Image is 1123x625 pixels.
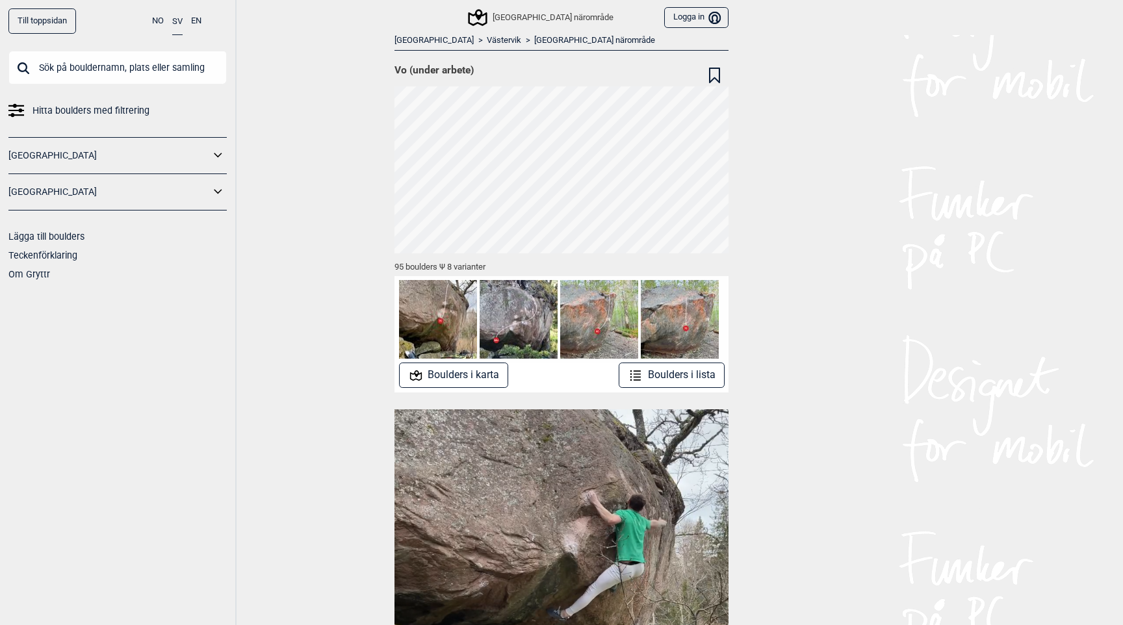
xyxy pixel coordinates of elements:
[664,7,729,29] button: Logga in
[8,51,227,84] input: Sök på bouldernamn, plats eller samling
[394,64,474,77] span: Vo (under arbete)
[152,8,164,34] button: NO
[641,280,719,358] img: Kanel
[619,363,725,388] button: Boulders i lista
[560,280,638,358] img: Draget
[487,35,521,46] a: Västervik
[478,35,483,46] span: >
[172,8,183,35] button: SV
[534,35,655,46] a: [GEOGRAPHIC_DATA] närområde
[8,101,227,120] a: Hitta boulders med filtrering
[8,8,76,34] a: Till toppsidan
[480,280,558,358] img: Paranoia
[191,8,201,34] button: EN
[8,183,210,201] a: [GEOGRAPHIC_DATA]
[470,10,613,25] div: [GEOGRAPHIC_DATA] närområde
[399,280,477,358] img: Dillerium stand
[394,35,474,46] a: [GEOGRAPHIC_DATA]
[8,250,77,261] a: Teckenförklaring
[526,35,530,46] span: >
[394,253,729,276] div: 95 boulders Ψ 8 varianter
[8,231,84,242] a: Lägga till boulders
[8,269,50,279] a: Om Gryttr
[399,363,509,388] button: Boulders i karta
[32,101,149,120] span: Hitta boulders med filtrering
[8,146,210,165] a: [GEOGRAPHIC_DATA]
